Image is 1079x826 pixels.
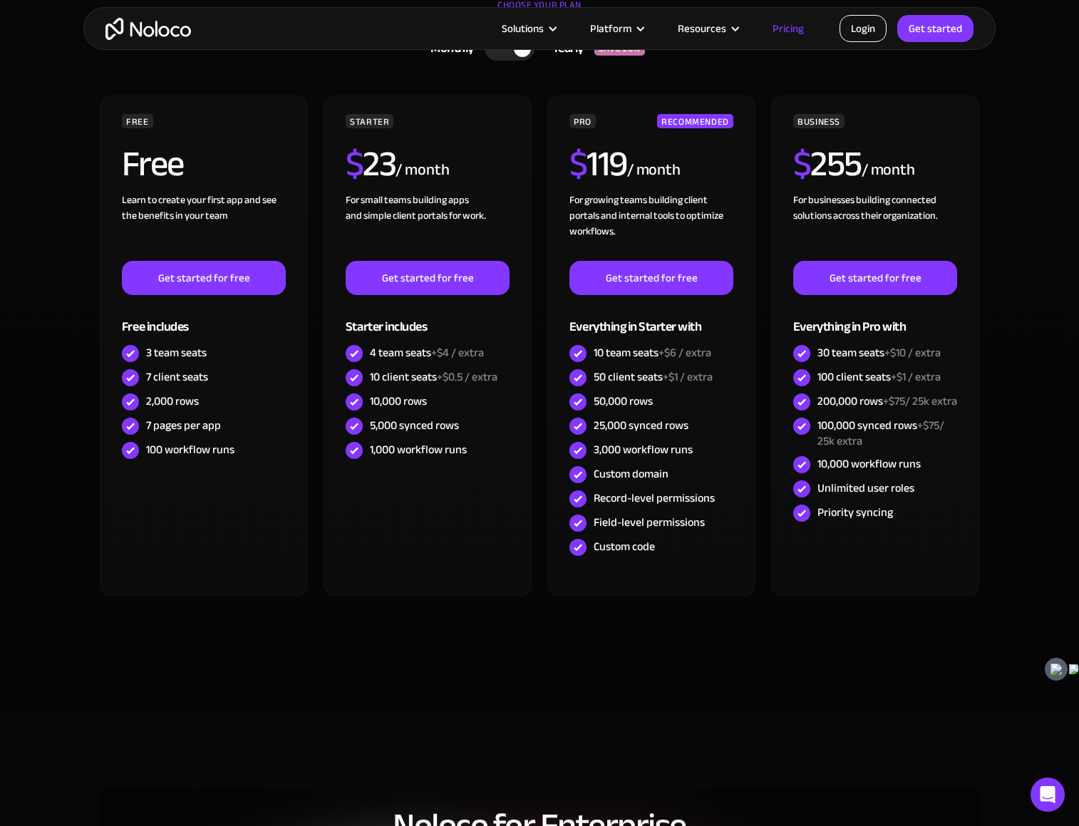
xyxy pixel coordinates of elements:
[370,442,467,458] div: 1,000 workflow runs
[594,539,655,554] div: Custom code
[569,130,587,197] span: $
[817,415,944,452] span: +$75/ 25k extra
[122,192,286,261] div: Learn to create your first app and see the benefits in your team ‍
[755,19,822,38] a: Pricing
[884,342,941,363] span: +$10 / extra
[569,146,627,182] h2: 119
[657,114,733,128] div: RECOMMENDED
[105,18,191,40] a: home
[627,159,681,182] div: / month
[122,114,153,128] div: FREE
[793,114,845,128] div: BUSINESS
[122,295,286,341] div: Free includes
[535,38,594,59] div: Yearly
[346,114,393,128] div: STARTER
[594,369,713,385] div: 50 client seats
[594,442,693,458] div: 3,000 workflow runs
[594,515,705,530] div: Field-level permissions
[370,369,497,385] div: 10 client seats
[883,391,957,412] span: +$75/ 25k extra
[594,466,668,482] div: Custom domain
[431,342,484,363] span: +$4 / extra
[793,261,957,295] a: Get started for free
[484,19,572,38] div: Solutions
[840,15,887,42] a: Login
[891,366,941,388] span: +$1 / extra
[146,418,221,433] div: 7 pages per app
[569,261,733,295] a: Get started for free
[346,146,396,182] h2: 23
[817,393,957,409] div: 200,000 rows
[146,345,207,361] div: 3 team seats
[793,130,811,197] span: $
[678,19,726,38] div: Resources
[146,442,234,458] div: 100 workflow runs
[660,19,755,38] div: Resources
[370,345,484,361] div: 4 team seats
[572,19,660,38] div: Platform
[897,15,974,42] a: Get started
[594,393,653,409] div: 50,000 rows
[862,159,915,182] div: / month
[594,418,688,433] div: 25,000 synced rows
[569,295,733,341] div: Everything in Starter with
[817,480,914,496] div: Unlimited user roles
[594,345,711,361] div: 10 team seats
[122,146,184,182] h2: Free
[346,295,510,341] div: Starter includes
[659,342,711,363] span: +$6 / extra
[502,19,544,38] div: Solutions
[590,19,631,38] div: Platform
[663,366,713,388] span: +$1 / extra
[346,130,363,197] span: $
[793,146,862,182] h2: 255
[413,38,485,59] div: Monthly
[370,393,427,409] div: 10,000 rows
[396,159,449,182] div: / month
[370,418,459,433] div: 5,000 synced rows
[569,192,733,261] div: For growing teams building client portals and internal tools to optimize workflows.
[346,261,510,295] a: Get started for free
[346,192,510,261] div: For small teams building apps and simple client portals for work. ‍
[146,393,199,409] div: 2,000 rows
[437,366,497,388] span: +$0.5 / extra
[817,418,957,449] div: 100,000 synced rows
[793,192,957,261] div: For businesses building connected solutions across their organization. ‍
[817,505,893,520] div: Priority syncing
[594,490,715,506] div: Record-level permissions
[793,295,957,341] div: Everything in Pro with
[817,369,941,385] div: 100 client seats
[817,345,941,361] div: 30 team seats
[146,369,208,385] div: 7 client seats
[569,114,596,128] div: PRO
[817,456,921,472] div: 10,000 workflow runs
[122,261,286,295] a: Get started for free
[1031,778,1065,812] div: Open Intercom Messenger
